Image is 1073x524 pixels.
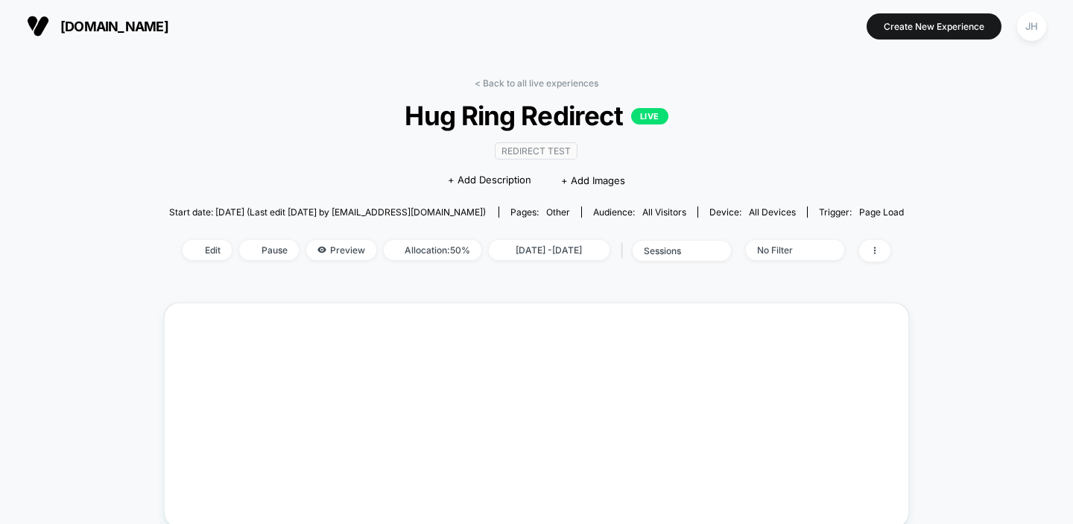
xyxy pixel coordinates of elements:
[867,13,1001,40] button: Create New Experience
[27,15,49,37] img: Visually logo
[169,206,486,218] span: Start date: [DATE] (Last edit [DATE] by [EMAIL_ADDRESS][DOMAIN_NAME])
[22,14,173,38] button: [DOMAIN_NAME]
[206,100,867,131] span: Hug Ring Redirect
[749,206,796,218] span: all devices
[593,206,686,218] div: Audience:
[1017,12,1046,41] div: JH
[819,206,904,218] div: Trigger:
[1013,11,1051,42] button: JH
[495,142,577,160] span: Redirect Test
[757,244,817,256] div: No Filter
[644,245,703,256] div: sessions
[546,206,570,218] span: other
[384,240,481,260] span: Allocation: 50%
[489,240,610,260] span: [DATE] - [DATE]
[306,240,376,260] span: Preview
[697,206,807,218] span: Device:
[183,240,232,260] span: Edit
[60,19,168,34] span: [DOMAIN_NAME]
[631,108,668,124] p: LIVE
[239,240,299,260] span: Pause
[617,240,633,262] span: |
[642,206,686,218] span: All Visitors
[510,206,570,218] div: Pages:
[859,206,904,218] span: Page Load
[448,173,531,188] span: + Add Description
[475,78,598,89] a: < Back to all live experiences
[561,174,625,186] span: + Add Images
